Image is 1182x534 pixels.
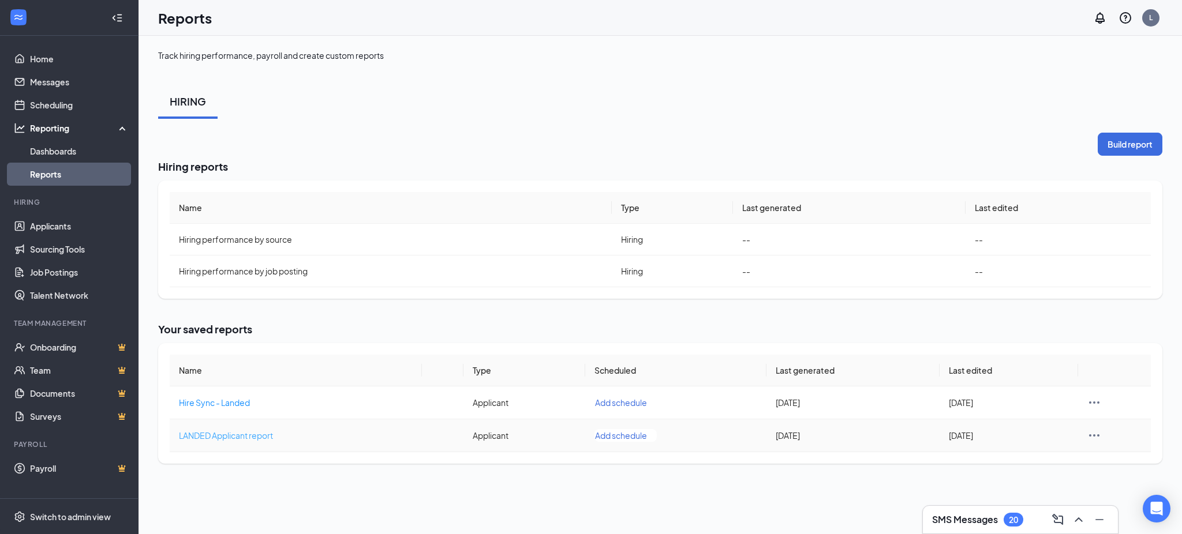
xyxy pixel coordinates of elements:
div: Team Management [14,318,126,328]
th: Last generated [766,355,940,386]
svg: ComposeMessage [1051,513,1065,527]
svg: Collapse [111,12,123,24]
a: Talent Network [30,284,129,307]
td: Applicant [463,419,585,452]
th: Type [463,355,585,386]
td: -- [966,255,1151,287]
h2: Hiring reports [158,159,1162,174]
div: 20 [1009,515,1018,525]
td: -- [733,255,965,287]
a: SurveysCrown [30,405,129,428]
td: -- [966,224,1151,255]
a: LANDED Applicant report [179,429,381,442]
svg: Minimize [1093,513,1106,527]
a: TeamCrown [30,359,129,382]
td: -- [733,224,965,255]
a: Sourcing Tools [30,238,129,261]
th: Name [170,355,422,386]
svg: Ellipses [1087,396,1101,409]
td: Applicant [463,386,585,419]
svg: ChevronUp [1072,513,1086,527]
th: Scheduled [585,355,766,386]
button: Build report [1098,133,1162,156]
th: Name [170,192,612,224]
a: Job Postings [30,261,129,284]
a: Messages [30,70,129,93]
button: Add schedule [594,396,657,409]
a: Reports [30,163,129,186]
a: Applicants [30,215,129,238]
h3: SMS Messages [932,513,998,526]
svg: Settings [14,511,25,522]
div: L [1149,13,1153,22]
div: Open Intercom Messenger [1143,495,1170,522]
a: Dashboards [30,140,129,163]
svg: Ellipses [1087,428,1101,442]
td: Hiring [612,224,733,255]
span: Hire Sync - Landed [179,397,250,408]
h1: Reports [158,8,212,28]
a: Home [30,47,129,70]
button: Add schedule [594,429,657,442]
div: Switch to admin view [30,511,111,522]
button: ChevronUp [1069,510,1088,529]
a: Hire Sync - Landed [179,396,381,409]
div: Track hiring performance, payroll and create custom reports [158,50,384,61]
div: Payroll [14,439,126,449]
th: Last edited [940,355,1078,386]
a: PayrollCrown [30,457,129,480]
button: Minimize [1090,510,1109,529]
th: Last generated [733,192,965,224]
h2: Your saved reports [158,322,1162,336]
a: Scheduling [30,93,129,116]
td: [DATE] [940,419,1078,452]
td: [DATE] [766,419,940,452]
div: Hiring [14,197,126,207]
td: Hiring [612,255,733,287]
svg: Analysis [14,122,25,134]
td: [DATE] [940,386,1078,419]
a: OnboardingCrown [30,336,129,359]
a: DocumentsCrown [30,382,129,405]
svg: WorkstreamLogo [13,12,24,23]
span: LANDED Applicant report [179,430,273,441]
div: HIRING [170,94,206,108]
svg: QuestionInfo [1119,11,1132,25]
button: ComposeMessage [1049,510,1067,529]
svg: Notifications [1093,11,1107,25]
th: Type [612,192,733,224]
td: [DATE] [766,386,940,419]
div: Reporting [30,122,129,134]
th: Last edited [966,192,1151,224]
span: Hiring performance by job posting [179,266,308,276]
span: Hiring performance by source [179,234,292,245]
